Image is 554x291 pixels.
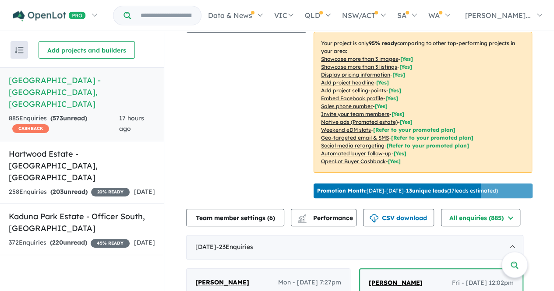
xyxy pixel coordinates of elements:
span: [ Yes ] [392,111,404,117]
span: [PERSON_NAME] [369,279,423,287]
b: 13 unique leads [406,187,447,194]
strong: ( unread) [50,114,87,122]
span: [PERSON_NAME]... [465,11,531,20]
a: [PERSON_NAME] [369,278,423,288]
button: Add projects and builders [39,41,135,59]
u: Weekend eDM slots [321,126,371,133]
span: [ Yes ] [392,71,405,78]
u: Showcase more than 3 images [321,56,398,62]
button: All enquiries (885) [441,209,520,226]
span: [ Yes ] [375,103,388,109]
input: Try estate name, suburb, builder or developer [133,6,199,25]
span: Performance [299,214,353,222]
span: [DATE] [134,188,155,196]
div: 372 Enquir ies [9,238,130,248]
span: [PERSON_NAME] [195,278,249,286]
span: [Refer to your promoted plan] [373,126,455,133]
u: Embed Facebook profile [321,95,383,102]
u: Native ads (Promoted estate) [321,119,398,125]
span: 20 % READY [91,188,130,196]
span: [Yes] [394,150,406,157]
h5: Kaduna Park Estate - Officer South , [GEOGRAPHIC_DATA] [9,210,155,234]
img: sort.svg [15,47,24,53]
button: CSV download [363,209,434,226]
h5: [GEOGRAPHIC_DATA] - [GEOGRAPHIC_DATA] , [GEOGRAPHIC_DATA] [9,74,155,110]
p: [DATE] - [DATE] - ( 17 leads estimated) [317,187,498,195]
u: Sales phone number [321,103,373,109]
span: [Yes] [400,119,413,125]
h5: Hartwood Estate - [GEOGRAPHIC_DATA] , [GEOGRAPHIC_DATA] [9,148,155,183]
span: 6 [269,214,273,222]
u: OpenLot Buyer Cashback [321,158,386,165]
u: Add project selling-points [321,87,386,94]
img: download icon [370,214,378,223]
div: 885 Enquir ies [9,113,119,134]
span: [DATE] [134,238,155,246]
button: Performance [291,209,356,226]
span: CASHBACK [12,124,49,133]
strong: ( unread) [50,238,87,246]
u: Social media retargeting [321,142,385,149]
a: [PERSON_NAME] [195,277,249,288]
u: Invite your team members [321,111,389,117]
u: Automated buyer follow-up [321,150,392,157]
img: Openlot PRO Logo White [13,11,86,21]
span: [ Yes ] [376,79,389,86]
b: 95 % ready [369,40,397,46]
strong: ( unread) [50,188,88,196]
span: 220 [52,238,63,246]
img: bar-chart.svg [298,217,307,222]
span: [ Yes ] [385,95,398,102]
div: 258 Enquir ies [9,187,130,197]
button: Team member settings (6) [186,209,284,226]
p: Your project is only comparing to other top-performing projects in your area: - - - - - - - - - -... [314,32,532,173]
span: [ Yes ] [399,63,412,70]
span: Fri - [DATE] 12:02pm [452,278,514,288]
u: Geo-targeted email & SMS [321,134,389,141]
span: [Refer to your promoted plan] [391,134,473,141]
u: Add project headline [321,79,374,86]
span: [ Yes ] [388,87,401,94]
u: Display pricing information [321,71,390,78]
span: 203 [53,188,64,196]
span: Mon - [DATE] 7:27pm [278,277,341,288]
u: Showcase more than 3 listings [321,63,397,70]
span: [Refer to your promoted plan] [387,142,469,149]
span: [ Yes ] [400,56,413,62]
span: 45 % READY [91,239,130,248]
img: line-chart.svg [298,214,306,219]
span: - 23 Enquir ies [216,243,253,251]
span: [Yes] [388,158,401,165]
div: [DATE] [186,235,523,259]
span: 17 hours ago [119,114,144,133]
span: 573 [53,114,63,122]
b: Promotion Month: [317,187,367,194]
